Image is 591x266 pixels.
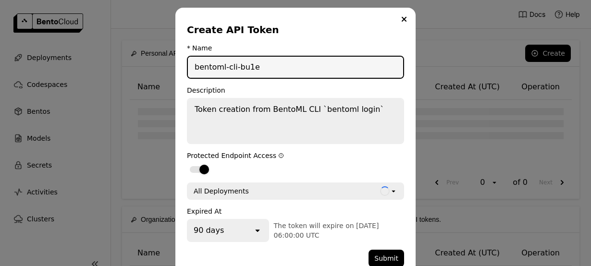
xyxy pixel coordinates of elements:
[253,226,262,235] svg: open
[187,86,404,94] div: Description
[250,186,251,196] input: Selected All Deployments.
[398,13,410,25] button: Close
[192,44,212,52] div: Name
[194,186,249,196] div: All Deployments
[390,187,397,195] svg: open
[187,152,404,159] div: Protected Endpoint Access
[274,222,379,239] span: The token will expire on [DATE] 06:00:00 UTC
[187,207,404,215] div: Expired At
[194,225,224,236] div: 90 days
[188,99,403,143] textarea: Token creation from BentoML CLI `bentoml login`
[187,23,400,36] div: Create API Token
